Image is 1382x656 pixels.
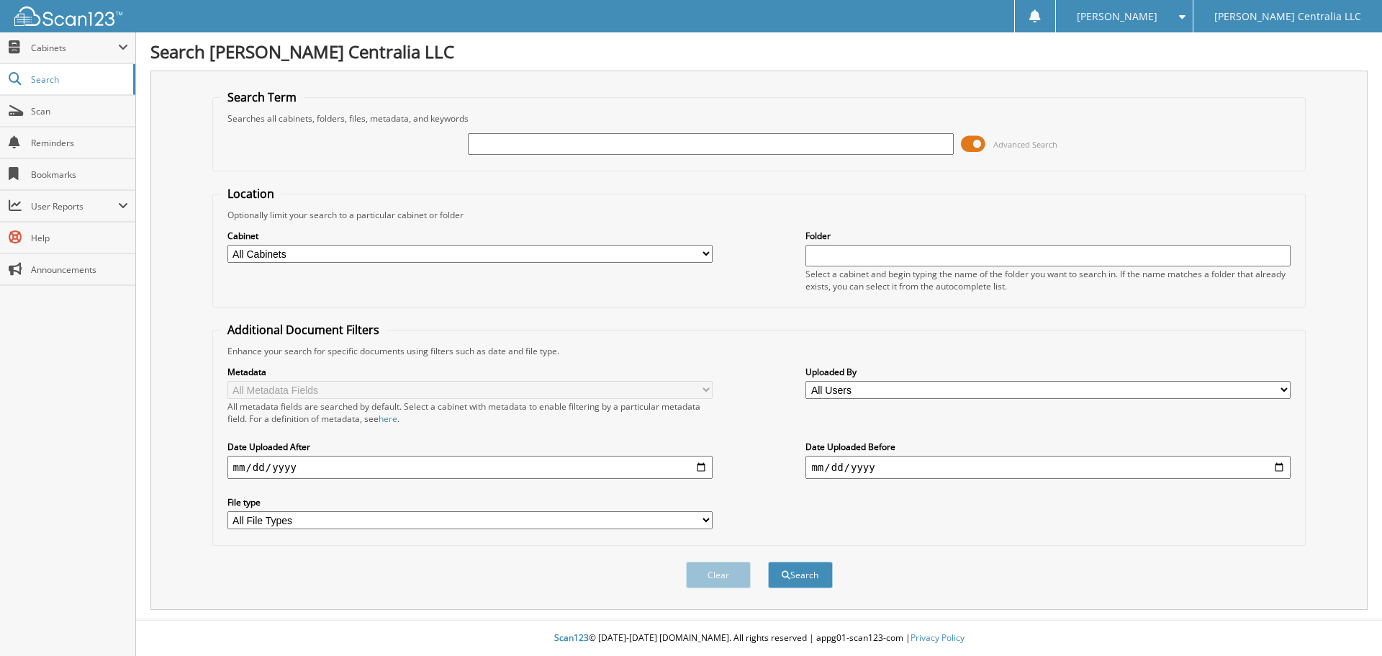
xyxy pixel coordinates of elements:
label: Uploaded By [805,366,1291,378]
span: [PERSON_NAME] Centralia LLC [1214,12,1361,21]
a: Privacy Policy [911,632,965,644]
div: All metadata fields are searched by default. Select a cabinet with metadata to enable filtering b... [227,400,713,425]
label: Date Uploaded After [227,441,713,453]
div: Optionally limit your search to a particular cabinet or folder [220,209,1299,221]
span: User Reports [31,200,118,212]
a: here [379,413,397,425]
iframe: Chat Widget [1310,587,1382,656]
div: Searches all cabinets, folders, files, metadata, and keywords [220,112,1299,125]
span: Scan [31,105,128,117]
span: Reminders [31,137,128,149]
label: Cabinet [227,230,713,242]
div: © [DATE]-[DATE] [DOMAIN_NAME]. All rights reserved | appg01-scan123-com | [136,621,1382,656]
span: Bookmarks [31,169,128,181]
span: [PERSON_NAME] [1077,12,1157,21]
label: Date Uploaded Before [805,441,1291,453]
span: Help [31,232,128,244]
input: start [227,456,713,479]
div: Enhance your search for specific documents using filters such as date and file type. [220,345,1299,357]
label: Folder [805,230,1291,242]
div: Select a cabinet and begin typing the name of the folder you want to search in. If the name match... [805,268,1291,292]
label: Metadata [227,366,713,378]
button: Clear [686,562,751,588]
span: Search [31,73,126,86]
legend: Additional Document Filters [220,322,387,338]
legend: Search Term [220,89,304,105]
legend: Location [220,186,281,202]
span: Advanced Search [993,139,1057,150]
label: File type [227,496,713,508]
img: scan123-logo-white.svg [14,6,122,26]
span: Announcements [31,264,128,276]
button: Search [768,562,833,588]
input: end [805,456,1291,479]
span: Scan123 [554,632,589,644]
span: Cabinets [31,42,118,54]
h1: Search [PERSON_NAME] Centralia LLC [150,40,1368,63]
